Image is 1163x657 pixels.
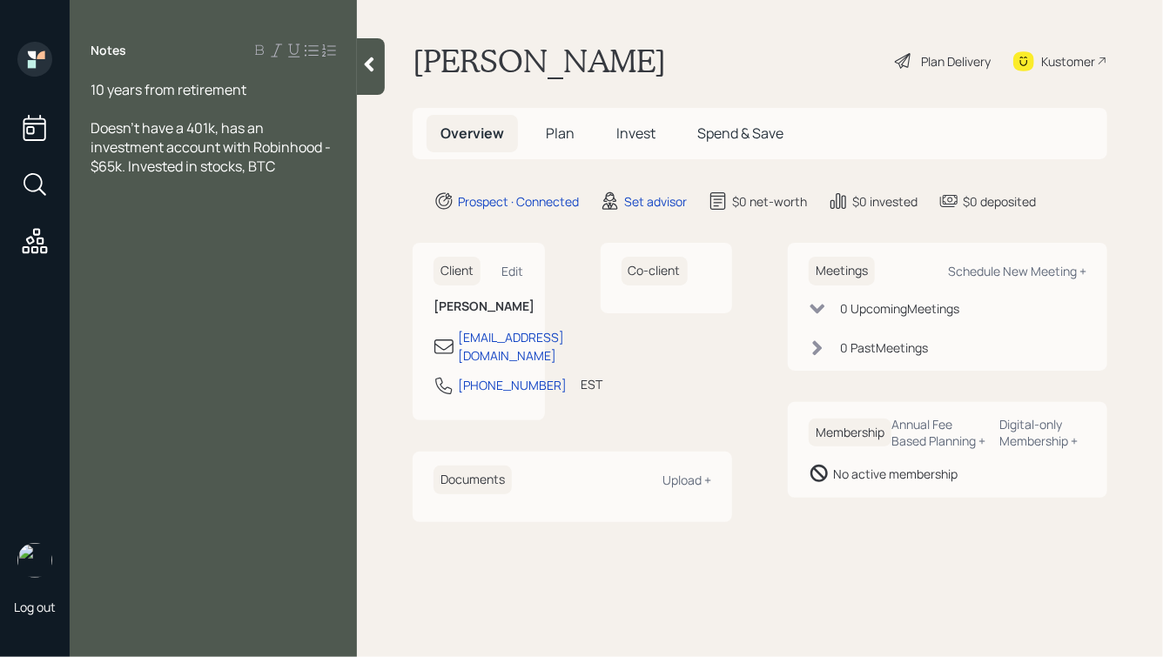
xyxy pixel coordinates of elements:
[921,52,991,70] div: Plan Delivery
[852,192,918,211] div: $0 invested
[622,257,688,285] h6: Co-client
[546,124,575,143] span: Plan
[1041,52,1095,70] div: Kustomer
[91,42,126,59] label: Notes
[458,376,567,394] div: [PHONE_NUMBER]
[91,80,246,99] span: 10 years from retirement
[581,375,602,393] div: EST
[434,466,512,494] h6: Documents
[458,328,564,365] div: [EMAIL_ADDRESS][DOMAIN_NAME]
[413,42,666,80] h1: [PERSON_NAME]
[458,192,579,211] div: Prospect · Connected
[840,339,928,357] div: 0 Past Meeting s
[91,118,333,176] span: Doesn't have a 401k, has an investment account with Robinhood - $65k. Invested in stocks, BTC
[840,299,959,318] div: 0 Upcoming Meeting s
[624,192,687,211] div: Set advisor
[963,192,1036,211] div: $0 deposited
[616,124,655,143] span: Invest
[14,599,56,615] div: Log out
[732,192,807,211] div: $0 net-worth
[891,416,986,449] div: Annual Fee Based Planning +
[502,263,524,279] div: Edit
[440,124,504,143] span: Overview
[948,263,1086,279] div: Schedule New Meeting +
[809,419,891,447] h6: Membership
[697,124,783,143] span: Spend & Save
[662,472,711,488] div: Upload +
[809,257,875,285] h6: Meetings
[434,299,524,314] h6: [PERSON_NAME]
[1000,416,1086,449] div: Digital-only Membership +
[434,257,481,285] h6: Client
[17,543,52,578] img: hunter_neumayer.jpg
[833,465,958,483] div: No active membership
